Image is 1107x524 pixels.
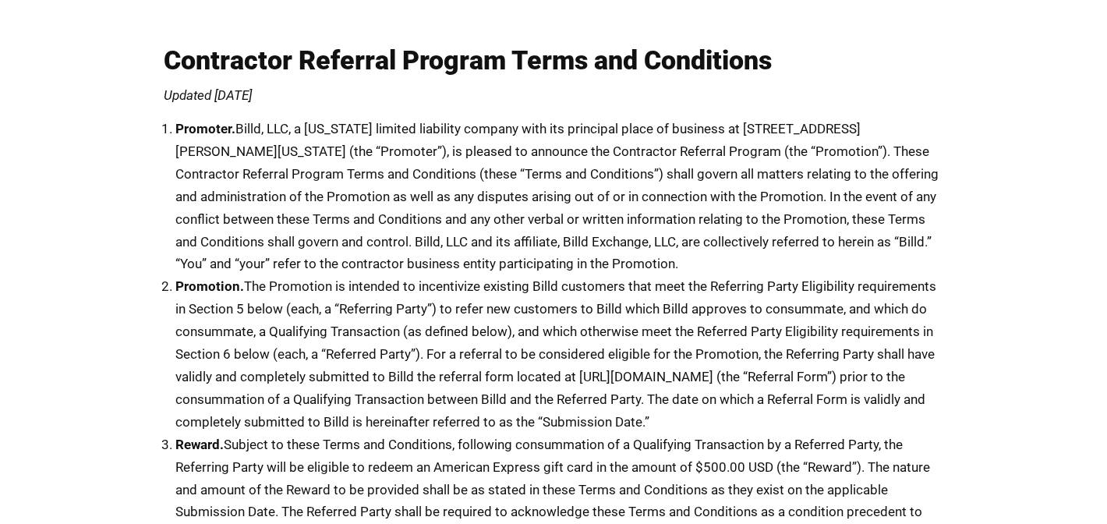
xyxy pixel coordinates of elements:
p: Updated [DATE] [164,89,943,102]
strong: Promotion. [175,278,244,294]
li: The Promotion is intended to incentivize existing Billd customers that meet the Referring Party E... [175,275,943,433]
li: Billd, LLC, a [US_STATE] limited liability company with its principal place of business at [STREE... [175,118,943,275]
strong: Promoter. [175,121,235,136]
h1: Contractor Referral Program Terms and Conditions [164,47,943,73]
strong: Reward. [175,437,224,452]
